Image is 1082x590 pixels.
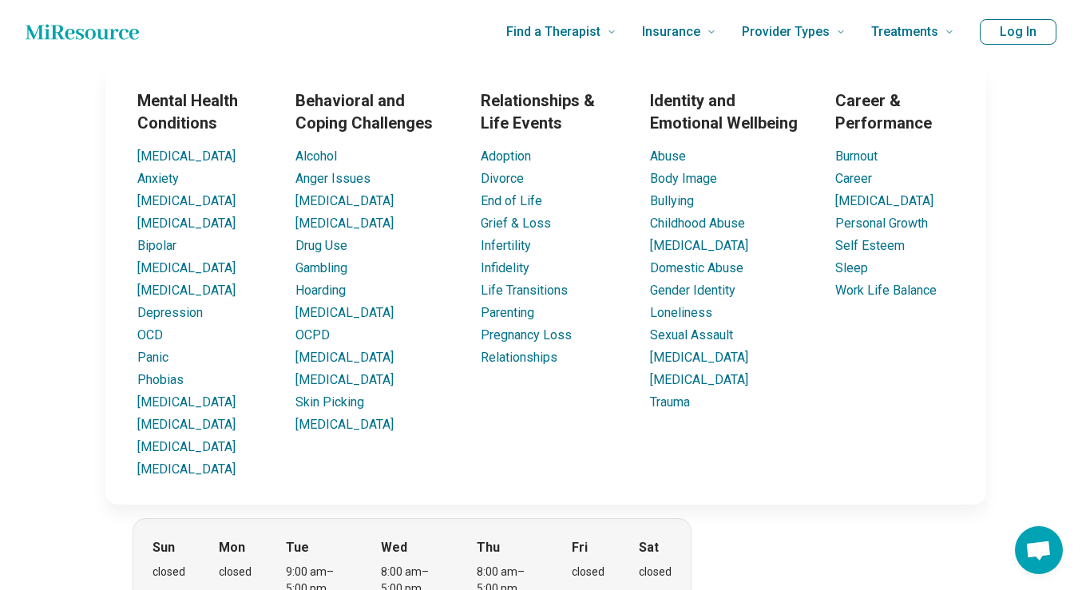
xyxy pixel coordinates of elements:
[650,171,717,186] a: Body Image
[295,216,394,231] a: [MEDICAL_DATA]
[980,19,1056,45] button: Log In
[871,21,938,43] span: Treatments
[835,148,878,164] a: Burnout
[650,283,735,298] a: Gender Identity
[650,394,690,410] a: Trauma
[481,350,557,365] a: Relationships
[650,238,748,253] a: [MEDICAL_DATA]
[1015,526,1063,574] div: Open chat
[137,148,236,164] a: [MEDICAL_DATA]
[286,538,309,557] strong: Tue
[219,538,245,557] strong: Mon
[295,89,455,134] h3: Behavioral and Coping Challenges
[639,564,672,580] div: closed
[650,193,694,208] a: Bullying
[137,260,236,275] a: [MEDICAL_DATA]
[295,193,394,208] a: [MEDICAL_DATA]
[650,305,712,320] a: Loneliness
[481,283,568,298] a: Life Transitions
[481,148,531,164] a: Adoption
[295,283,346,298] a: Hoarding
[137,350,168,365] a: Panic
[137,372,184,387] a: Phobias
[835,193,933,208] a: [MEDICAL_DATA]
[650,327,733,343] a: Sexual Assault
[137,238,176,253] a: Bipolar
[153,538,175,557] strong: Sun
[481,305,534,320] a: Parenting
[650,148,686,164] a: Abuse
[137,439,236,454] a: [MEDICAL_DATA]
[481,193,542,208] a: End of Life
[137,305,203,320] a: Depression
[742,21,830,43] span: Provider Types
[572,538,588,557] strong: Fri
[835,260,868,275] a: Sleep
[477,538,500,557] strong: Thu
[295,394,364,410] a: Skin Picking
[650,350,748,365] a: [MEDICAL_DATA]
[481,327,572,343] a: Pregnancy Loss
[137,394,236,410] a: [MEDICAL_DATA]
[295,350,394,365] a: [MEDICAL_DATA]
[835,216,928,231] a: Personal Growth
[835,89,954,134] h3: Career & Performance
[295,327,330,343] a: OCPD
[650,89,810,134] h3: Identity and Emotional Wellbeing
[481,238,531,253] a: Infertility
[481,89,624,134] h3: Relationships & Life Events
[481,216,551,231] a: Grief & Loss
[137,283,236,298] a: [MEDICAL_DATA]
[835,283,937,298] a: Work Life Balance
[650,372,748,387] a: [MEDICAL_DATA]
[137,216,236,231] a: [MEDICAL_DATA]
[835,238,905,253] a: Self Esteem
[295,417,394,432] a: [MEDICAL_DATA]
[650,260,743,275] a: Domestic Abuse
[295,148,337,164] a: Alcohol
[295,372,394,387] a: [MEDICAL_DATA]
[572,564,604,580] div: closed
[506,21,600,43] span: Find a Therapist
[137,171,179,186] a: Anxiety
[481,260,529,275] a: Infidelity
[639,538,659,557] strong: Sat
[295,171,371,186] a: Anger Issues
[26,16,139,48] a: Home page
[137,89,270,134] h3: Mental Health Conditions
[650,216,745,231] a: Childhood Abuse
[137,461,236,477] a: [MEDICAL_DATA]
[295,238,347,253] a: Drug Use
[295,260,347,275] a: Gambling
[295,305,394,320] a: [MEDICAL_DATA]
[381,538,407,557] strong: Wed
[481,171,524,186] a: Divorce
[153,564,185,580] div: closed
[835,171,872,186] a: Career
[137,417,236,432] a: [MEDICAL_DATA]
[219,564,252,580] div: closed
[137,193,236,208] a: [MEDICAL_DATA]
[137,327,163,343] a: OCD
[642,21,700,43] span: Insurance
[10,64,1082,505] div: Find a Therapist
